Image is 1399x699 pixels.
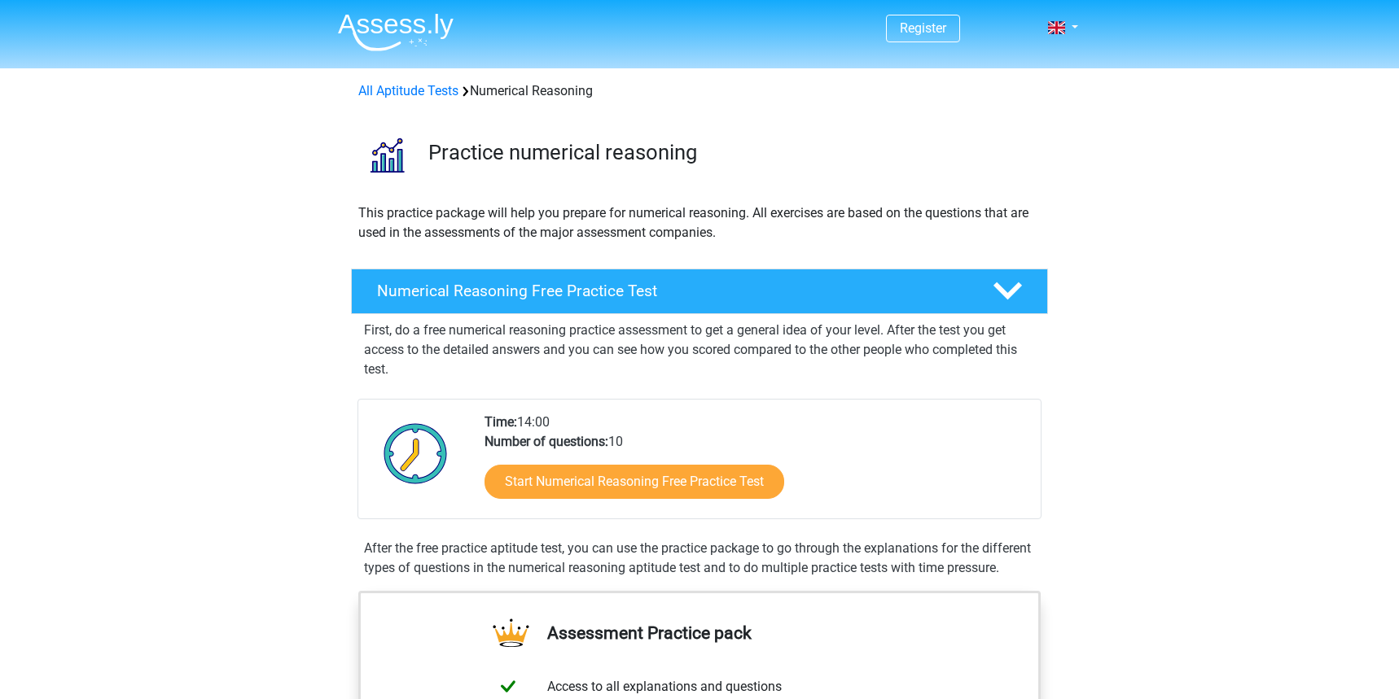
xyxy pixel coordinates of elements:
[364,321,1035,379] p: First, do a free numerical reasoning practice assessment to get a general idea of your level. Aft...
[357,539,1042,578] div: After the free practice aptitude test, you can use the practice package to go through the explana...
[472,413,1040,518] div: 14:00 10
[428,140,1035,165] h3: Practice numerical reasoning
[375,413,457,494] img: Clock
[344,269,1055,314] a: Numerical Reasoning Free Practice Test
[338,13,454,51] img: Assessly
[358,83,458,98] a: All Aptitude Tests
[485,434,608,449] b: Number of questions:
[485,465,784,499] a: Start Numerical Reasoning Free Practice Test
[352,81,1047,101] div: Numerical Reasoning
[485,414,517,430] b: Time:
[377,282,967,300] h4: Numerical Reasoning Free Practice Test
[352,120,421,190] img: numerical reasoning
[358,203,1041,242] p: This practice package will help you prepare for numerical reasoning. All exercises are based on t...
[900,20,946,36] a: Register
